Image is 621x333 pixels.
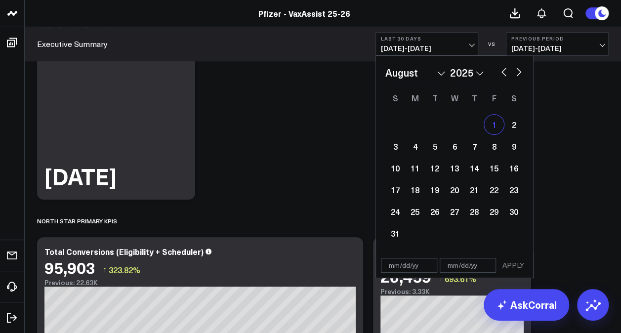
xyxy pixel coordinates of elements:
[405,90,425,106] div: Monday
[425,90,445,106] div: Tuesday
[258,8,350,19] a: Pfizer - VaxAssist 25-26
[464,90,484,106] div: Thursday
[445,273,476,284] span: 693.61%
[504,90,524,106] div: Saturday
[439,272,443,285] span: ↑
[498,258,528,273] button: APPLY
[109,264,140,275] span: 323.82%
[445,90,464,106] div: Wednesday
[483,41,501,47] div: VS
[381,44,473,52] span: [DATE] - [DATE]
[440,258,496,273] input: mm/dd/yy
[44,165,117,187] div: [DATE]
[380,288,524,295] div: Previous: 3.33K
[511,44,603,52] span: [DATE] - [DATE]
[44,246,204,257] div: Total Conversions (Eligibility + Scheduler)
[37,209,117,232] div: North Star Primary KPIs
[375,32,478,56] button: Last 30 Days[DATE]-[DATE]
[103,263,107,276] span: ↑
[44,279,356,287] div: Previous: 22.63K
[381,36,473,42] b: Last 30 Days
[484,289,569,321] a: AskCorral
[37,39,108,49] a: Executive Summary
[380,267,431,285] div: 26,459
[381,258,437,273] input: mm/dd/yy
[44,258,95,276] div: 95,903
[511,36,603,42] b: Previous Period
[484,90,504,106] div: Friday
[506,32,609,56] button: Previous Period[DATE]-[DATE]
[385,90,405,106] div: Sunday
